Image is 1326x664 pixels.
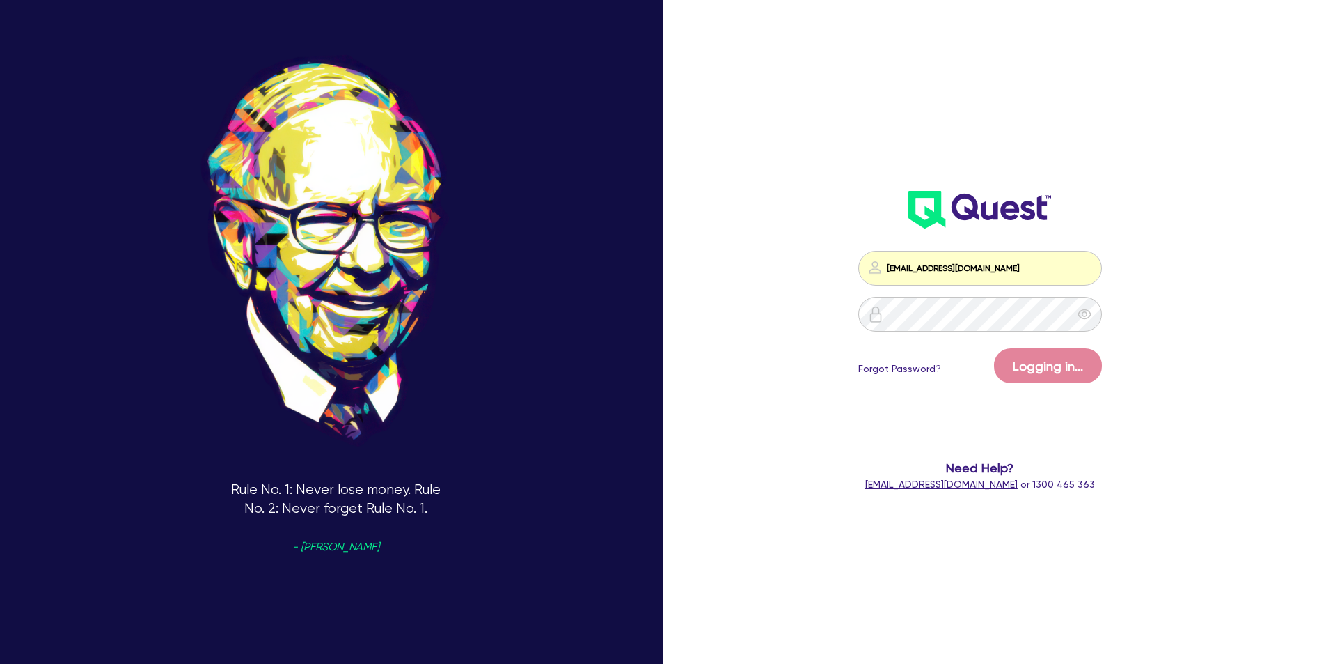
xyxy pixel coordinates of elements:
span: eye [1078,307,1091,321]
span: Need Help? [803,458,1158,477]
img: icon-password [867,259,883,276]
img: icon-password [867,306,884,323]
button: Logging in... [994,348,1102,383]
img: wH2k97JdezQIQAAAABJRU5ErkJggg== [908,191,1051,229]
a: [EMAIL_ADDRESS][DOMAIN_NAME] [865,479,1018,490]
a: Forgot Password? [858,362,941,376]
input: Email address [858,251,1102,286]
span: or 1300 465 363 [865,479,1095,490]
span: - [PERSON_NAME] [292,542,379,553]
